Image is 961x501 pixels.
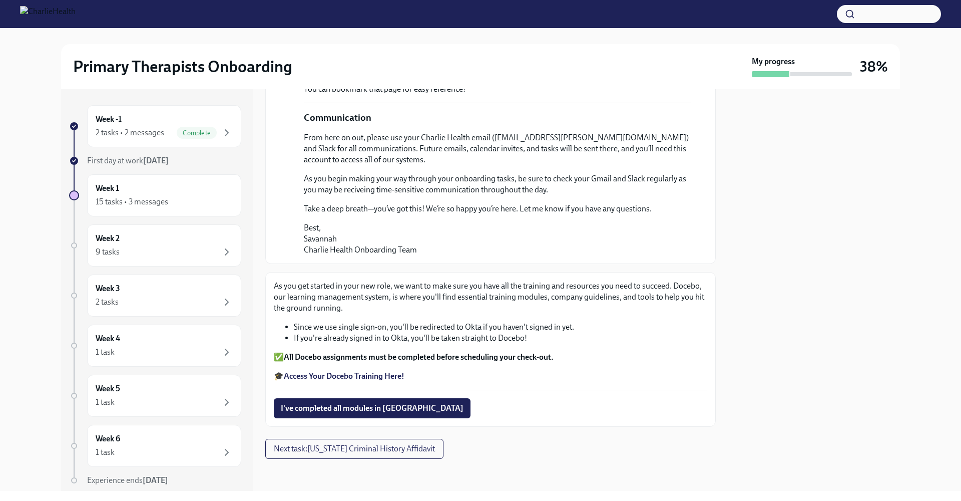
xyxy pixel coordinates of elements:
img: CharlieHealth [20,6,76,22]
a: Week 115 tasks • 3 messages [69,174,241,216]
p: Communication [304,111,371,124]
a: Week 51 task [69,375,241,417]
a: First day at work[DATE] [69,155,241,166]
span: First day at work [87,156,169,165]
p: Best, Savannah Charlie Health Onboarding Team [304,222,691,256]
div: 9 tasks [96,246,120,258]
li: Since we use single sign-on, you'll be redirected to Okta if you haven't signed in yet. [294,322,707,333]
span: Complete [177,129,217,137]
li: If you're already signed in to Okta, you'll be taken straight to Docebo! [294,333,707,344]
span: Experience ends [87,475,168,485]
strong: My progress [752,56,795,67]
h6: Week 1 [96,183,119,194]
strong: [DATE] [143,475,168,485]
span: I've completed all modules in [GEOGRAPHIC_DATA] [281,403,463,413]
div: 1 task [96,447,115,458]
h6: Week 2 [96,233,120,244]
h6: Week -1 [96,114,122,125]
h3: 38% [860,58,888,76]
h6: Week 4 [96,333,120,344]
h6: Week 6 [96,433,120,444]
strong: All Docebo assignments must be completed before scheduling your check-out. [284,352,554,362]
a: Week -12 tasks • 2 messagesComplete [69,105,241,147]
p: As you begin making your way through your onboarding tasks, be sure to check your Gmail and Slack... [304,173,691,195]
p: Take a deep breath—you’ve got this! We’re so happy you’re here. Let me know if you have any quest... [304,203,691,214]
h6: Week 5 [96,383,120,394]
button: I've completed all modules in [GEOGRAPHIC_DATA] [274,398,470,418]
div: 1 task [96,397,115,408]
p: As you get started in your new role, we want to make sure you have all the training and resources... [274,281,707,314]
span: Next task : [US_STATE] Criminal History Affidavit [274,444,435,454]
div: 1 task [96,347,115,358]
a: Access Your Docebo Training Here! [284,371,404,381]
a: Week 29 tasks [69,224,241,267]
a: Week 32 tasks [69,275,241,317]
button: Next task:[US_STATE] Criminal History Affidavit [265,439,443,459]
h6: Week 3 [96,283,120,294]
p: ✅ [274,352,707,363]
p: From here on out, please use your Charlie Health email ([EMAIL_ADDRESS][PERSON_NAME][DOMAIN_NAME]... [304,132,691,165]
a: Week 41 task [69,325,241,367]
strong: [DATE] [143,156,169,165]
p: 🎓 [274,371,707,382]
div: 2 tasks • 2 messages [96,127,164,138]
div: 2 tasks [96,297,119,308]
a: Week 61 task [69,425,241,467]
div: 15 tasks • 3 messages [96,196,168,207]
h2: Primary Therapists Onboarding [73,57,292,77]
